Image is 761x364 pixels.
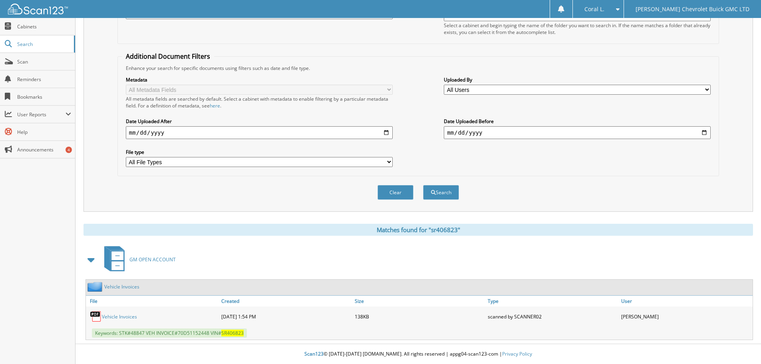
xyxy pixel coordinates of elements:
[378,185,413,200] button: Clear
[210,102,220,109] a: here
[584,7,604,12] span: Coral L.
[219,308,353,324] div: [DATE] 1:54 PM
[8,4,68,14] img: scan123-logo-white.svg
[17,93,71,100] span: Bookmarks
[486,308,619,324] div: scanned by SCANNER02
[126,118,393,125] label: Date Uploaded After
[619,296,753,306] a: User
[17,58,71,65] span: Scan
[92,328,247,338] span: Keywords: STK#48847 VEH INVOICE#70D51152448 VIN#
[126,76,393,83] label: Metadata
[444,22,711,36] div: Select a cabinet and begin typing the name of the folder you want to search in. If the name match...
[17,41,70,48] span: Search
[486,296,619,306] a: Type
[17,23,71,30] span: Cabinets
[86,296,219,306] a: File
[129,256,176,263] span: GM OPEN ACCOUNT
[502,350,532,357] a: Privacy Policy
[619,308,753,324] div: [PERSON_NAME]
[126,149,393,155] label: File type
[102,313,137,320] a: Vehicle Invoices
[104,283,139,290] a: Vehicle Invoices
[423,185,459,200] button: Search
[90,310,102,322] img: PDF.png
[87,282,104,292] img: folder2.png
[126,126,393,139] input: start
[17,111,66,118] span: User Reports
[221,330,244,336] span: SR406823
[83,224,753,236] div: Matches found for "sr406823"
[122,65,715,72] div: Enhance your search for specific documents using filters such as date and file type.
[353,308,486,324] div: 138KB
[76,344,761,364] div: © [DATE]-[DATE] [DOMAIN_NAME]. All rights reserved | appg04-scan123-com |
[17,129,71,135] span: Help
[636,7,749,12] span: [PERSON_NAME] Chevrolet Buick GMC LTD
[444,76,711,83] label: Uploaded By
[66,147,72,153] div: 4
[219,296,353,306] a: Created
[353,296,486,306] a: Size
[99,244,176,275] a: GM OPEN ACCOUNT
[444,126,711,139] input: end
[721,326,761,364] iframe: Chat Widget
[304,350,324,357] span: Scan123
[122,52,214,61] legend: Additional Document Filters
[126,95,393,109] div: All metadata fields are searched by default. Select a cabinet with metadata to enable filtering b...
[444,118,711,125] label: Date Uploaded Before
[17,146,71,153] span: Announcements
[17,76,71,83] span: Reminders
